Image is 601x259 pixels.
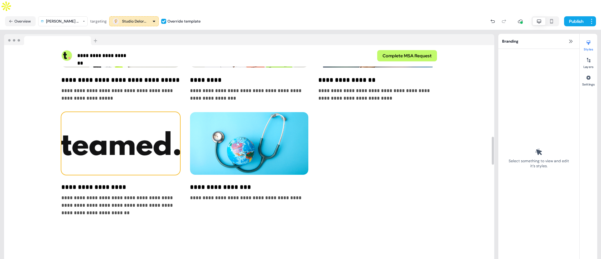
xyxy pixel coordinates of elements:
[580,38,597,51] button: Styles
[46,18,80,24] div: [PERSON_NAME] Template - Proposal
[122,18,147,24] div: Studio Deloryan
[507,158,571,168] div: Select something to view and edit it’s styles.
[377,50,437,61] button: Complete MSA Request
[167,18,201,24] div: Override template
[580,55,597,69] button: Layers
[61,112,180,175] img: Thumbnail image
[5,16,36,26] button: Overview
[252,50,437,61] div: Complete MSA Request
[4,34,100,45] img: Browser topbar
[109,16,159,26] button: Studio Deloryan
[190,112,309,175] img: Thumbnail image
[90,18,107,24] div: targeting
[580,73,597,86] button: Settings
[564,16,587,26] button: Publish
[498,34,579,49] div: Branding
